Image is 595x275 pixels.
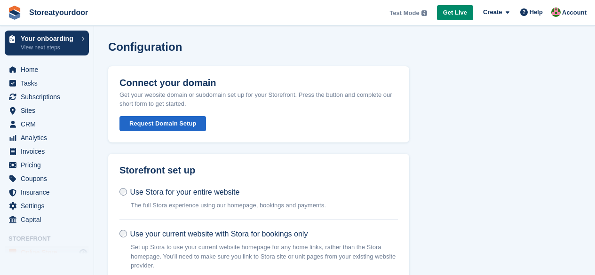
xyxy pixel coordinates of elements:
a: menu [5,131,89,144]
a: menu [5,90,89,103]
span: Home [21,63,77,76]
p: Your onboarding [21,35,77,42]
a: menu [5,77,89,90]
img: stora-icon-8386f47178a22dfd0bd8f6a31ec36ba5ce8667c1dd55bd0f319d3a0aa187defe.svg [8,6,22,20]
span: Capital [21,213,77,226]
span: Subscriptions [21,90,77,103]
span: Invoices [21,145,77,158]
p: View next steps [21,43,77,52]
a: menu [5,199,89,212]
a: menu [5,63,89,76]
span: Get Live [443,8,467,17]
span: Coupons [21,172,77,185]
a: menu [5,118,89,131]
h2: Connect your domain [119,78,216,88]
span: Storefront [8,234,94,244]
span: Use Stora for your entire website [130,188,239,196]
input: Use your current website with Stora for bookings only Set up Stora to use your current website ho... [119,230,127,237]
a: menu [5,145,89,158]
p: The full Stora experience using our homepage, bookings and payments. [131,201,326,210]
input: Use Stora for your entire website The full Stora experience using our homepage, bookings and paym... [119,188,127,196]
img: icon-info-grey-7440780725fd019a000dd9b08b2336e03edf1995a4989e88bcd33f0948082b44.svg [421,10,427,16]
span: Account [562,8,587,17]
h1: Configuration [108,40,182,53]
span: Help [530,8,543,17]
a: menu [5,246,89,259]
a: Preview store [78,247,89,258]
a: Storeatyourdoor [25,5,92,20]
span: Test Mode [389,8,419,18]
img: David Griffith-Owen [551,8,561,17]
button: Request Domain Setup [119,116,206,132]
span: Pricing [21,158,77,172]
h2: Storefront set up [119,165,398,176]
span: Insurance [21,186,77,199]
span: Tasks [21,77,77,90]
p: Get your website domain or subdomain set up for your Storefront. Press the button and complete ou... [119,90,398,109]
a: menu [5,104,89,117]
a: menu [5,158,89,172]
a: Get Live [437,5,473,21]
span: Online Store [21,246,77,259]
a: menu [5,186,89,199]
span: Use your current website with Stora for bookings only [130,230,308,238]
a: menu [5,213,89,226]
span: CRM [21,118,77,131]
a: menu [5,172,89,185]
span: Sites [21,104,77,117]
span: Create [483,8,502,17]
span: Analytics [21,131,77,144]
span: Settings [21,199,77,212]
a: Your onboarding View next steps [5,31,89,55]
p: Set up Stora to use your current website homepage for any home links, rather than the Stora homep... [131,243,398,270]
